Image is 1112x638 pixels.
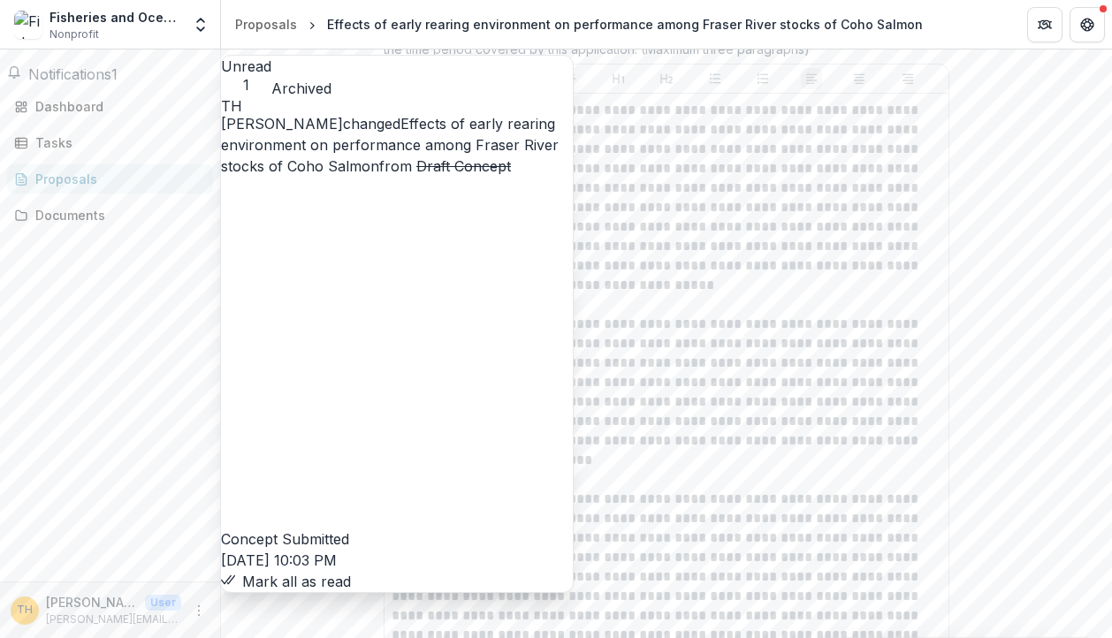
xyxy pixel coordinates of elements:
[7,92,213,121] a: Dashboard
[188,7,213,42] button: Open entity switcher
[35,133,199,152] div: Tasks
[752,68,773,89] button: Ordered List
[7,201,213,230] a: Documents
[50,8,181,27] div: Fisheries and Oceans [GEOGRAPHIC_DATA]
[235,15,297,34] div: Proposals
[221,115,559,175] a: Effects of early rearing environment on performance among Fraser River stocks of Coho Salmon
[221,77,271,94] span: 1
[221,99,573,113] div: Timothy Healy
[228,11,304,37] a: Proposals
[221,550,573,571] p: [DATE] 10:03 PM
[14,11,42,39] img: Fisheries and Oceans Canada
[221,115,343,133] span: [PERSON_NAME]
[221,571,351,592] button: Mark all as read
[188,600,209,621] button: More
[35,206,199,224] div: Documents
[17,604,33,616] div: Timothy Healy
[221,530,349,548] span: Concept Submitted
[7,64,118,85] button: Notifications1
[111,65,118,83] span: 1
[46,611,181,627] p: [PERSON_NAME][EMAIL_ADDRESS][PERSON_NAME][DOMAIN_NAME]
[35,97,199,116] div: Dashboard
[271,78,331,99] button: Archived
[327,15,923,34] div: Effects of early rearing environment on performance among Fraser River stocks of Coho Salmon
[608,68,629,89] button: Heading 1
[7,164,213,194] a: Proposals
[50,27,99,42] span: Nonprofit
[801,68,822,89] button: Align Left
[416,157,511,175] s: Draft Concept
[656,68,677,89] button: Heading 2
[46,593,138,611] p: [PERSON_NAME]
[145,595,181,611] p: User
[221,56,271,94] button: Unread
[849,68,870,89] button: Align Center
[705,68,726,89] button: Bullet List
[7,128,213,157] a: Tasks
[35,170,199,188] div: Proposals
[897,68,918,89] button: Align Right
[1027,7,1062,42] button: Partners
[28,65,111,83] span: Notifications
[228,11,930,37] nav: breadcrumb
[221,113,573,550] p: changed from
[1070,7,1105,42] button: Get Help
